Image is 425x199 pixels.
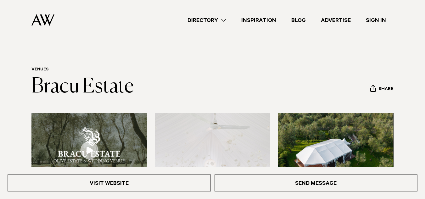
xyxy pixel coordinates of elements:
button: Share [370,85,394,94]
a: Directory [180,16,234,25]
a: Blog [284,16,313,25]
a: Bracu Estate [31,77,134,97]
a: Visit Website [8,174,211,191]
span: Share [378,86,393,92]
a: Inspiration [234,16,284,25]
a: Venues [31,67,49,72]
a: Send Message [215,174,418,191]
img: Auckland Weddings Logo [31,14,54,26]
a: Sign In [358,16,394,25]
a: Advertise [313,16,358,25]
img: marquee wedding bracu estate [278,113,394,187]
